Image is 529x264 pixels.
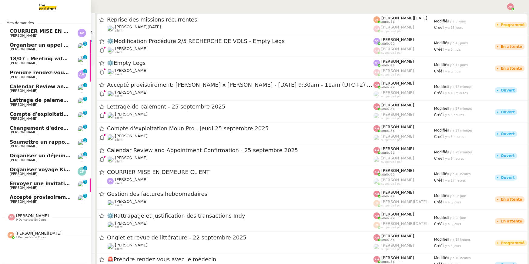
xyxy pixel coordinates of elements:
img: svg [8,232,14,239]
app-user-label: attribué à [373,256,434,263]
div: En attente [501,219,522,223]
span: Gestion des factures hebdomadaires [107,191,373,197]
img: users%2FYpHCMxs0fyev2wOt2XOQMyMzL3F3%2Favatar%2Fb1d7cab4-399e-487a-a9b0-3b1e57580435 [78,84,86,93]
img: users%2F9GXHdUEgf7ZlSXdwo7B3iBDT3M02%2Favatar%2Fimages.jpeg [78,195,86,203]
app-user-detailed-label: client [107,90,373,98]
img: svg [78,70,86,79]
span: COURRIER MISE EN DEMEURE CLIENT [10,28,111,34]
span: il y a 3 heures [443,113,464,117]
span: ⚙️Modification Procédure 2/5 RECHERCHE DE VOLS - Empty Legs [107,38,373,44]
span: suppervisé par [381,95,402,98]
span: [PERSON_NAME] [115,68,148,73]
nz-badge-sup: 1 [83,166,87,170]
app-user-detailed-label: client [107,46,373,54]
app-user-label: attribué à [373,103,434,111]
app-user-label: suppervisé par [373,69,434,76]
nz-badge-sup: 1 [83,152,87,156]
span: Changement d'adresse - SOGECAP [10,125,104,131]
span: Créé [434,200,443,204]
span: suppervisé par [381,182,402,185]
nz-badge-sup: 1 [83,180,87,184]
app-user-detailed-label: client [107,221,373,229]
span: [PERSON_NAME] [115,134,148,138]
app-user-label: suppervisé par [373,243,434,251]
span: Modifié [434,172,447,176]
app-user-label: suppervisé par [373,199,434,207]
span: [PERSON_NAME] [115,155,148,160]
span: Calendar Review and Appointment Confirmation - 25 septembre 2025 [107,148,373,153]
div: En attente [501,45,522,48]
span: [PERSON_NAME] [10,103,37,107]
span: Modifié [434,256,447,260]
img: svg [373,16,380,23]
span: [PERSON_NAME][DATE] [381,221,427,226]
span: client [115,95,122,98]
app-user-detailed-label: client [107,25,373,32]
nz-badge-sup: 1 [83,42,87,46]
div: Ouvert [501,110,515,114]
nz-badge-sup: 1 [83,138,87,142]
div: En attente [501,198,522,201]
span: [PERSON_NAME] [10,75,37,79]
p: 1 [84,166,86,172]
span: client [115,226,122,229]
span: 18/07 - Meeting with [PERSON_NAME] (The Campus Crowd) [10,56,172,62]
span: [PERSON_NAME] [381,146,414,151]
span: [PERSON_NAME][DATE] [15,231,62,236]
span: ⚙️Rattrapage et justification des transactions Indy [107,213,373,219]
span: [PERSON_NAME] [115,90,148,95]
span: Prendre rendez-vous avec le médecin [107,257,373,262]
span: attribué à [381,42,395,45]
img: svg [373,147,380,154]
span: Modifié [434,237,447,242]
span: [PERSON_NAME] [115,221,148,226]
nz-badge-sup: 1 [83,111,87,115]
span: COURRIER MISE EN DEMEURE CLIENT [107,169,373,175]
span: [PERSON_NAME] [10,89,37,93]
p: 1 [84,83,86,89]
span: [PERSON_NAME] [381,243,414,248]
span: Créé [434,91,443,95]
span: [PERSON_NAME] [115,46,148,51]
app-user-label: attribué à [373,168,434,176]
span: Créé [434,25,443,30]
span: Organiser un appel avec l'équipe Girl Skateboards [10,42,147,48]
span: il y a 13 jours [447,42,468,45]
span: [PERSON_NAME] [115,243,148,247]
span: 🚨 [107,256,114,262]
span: client [115,138,122,142]
nz-badge-sup: 1 [83,125,87,129]
span: attribué à [381,129,395,133]
span: [PERSON_NAME] [381,178,414,182]
span: il y a 19 heures [447,238,471,241]
span: Créé [434,244,443,248]
img: svg [373,82,380,88]
img: svg [507,3,514,10]
span: [PERSON_NAME] [10,47,37,51]
img: users%2FoOAfvbuArpdbnMcWMpAFWnfObdI3%2Favatar%2F8c2f5da6-de65-4e06-b9c2-86d64bdc2f41 [78,126,86,134]
app-user-label: attribué à [373,81,434,89]
span: [PERSON_NAME] [381,125,414,129]
app-user-label: suppervisé par [373,47,434,55]
span: client [115,204,122,207]
app-user-label: suppervisé par [373,221,434,229]
img: users%2FyQfMwtYgTqhRP2YHWHmG2s2LYaD3%2Favatar%2Fprofile-pic.png [373,178,380,185]
span: suppervisé par [381,117,402,120]
span: Compte d'exploitation Moun Pro - jeudi 25 septembre 2025 [10,111,172,117]
app-user-detailed-label: client [107,155,373,163]
span: suppervisé par [381,51,402,55]
span: il y a 13 minutes [443,92,468,95]
div: Ouvert [501,132,515,136]
span: il y a un jour [447,216,466,219]
img: svg [78,167,86,176]
img: svg [373,256,380,263]
app-user-label: suppervisé par [373,156,434,164]
img: users%2FtCsipqtBlIT0KMI9BbuMozwVXMC3%2Favatar%2Fa3e4368b-cceb-4a6e-a304-dbe285d974c7 [107,222,114,228]
div: Ouvert [501,89,515,92]
span: Créé [434,156,443,161]
img: svg [373,222,380,229]
span: Créé [434,47,443,52]
span: il y a 12 minutes [447,85,473,89]
span: client [115,116,122,120]
span: Accepté provisoirement: [PERSON_NAME] x [PERSON_NAME] - [DATE] 9:30am - 11am (UTC+2) ([PERSON_NAME]) [107,82,373,88]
